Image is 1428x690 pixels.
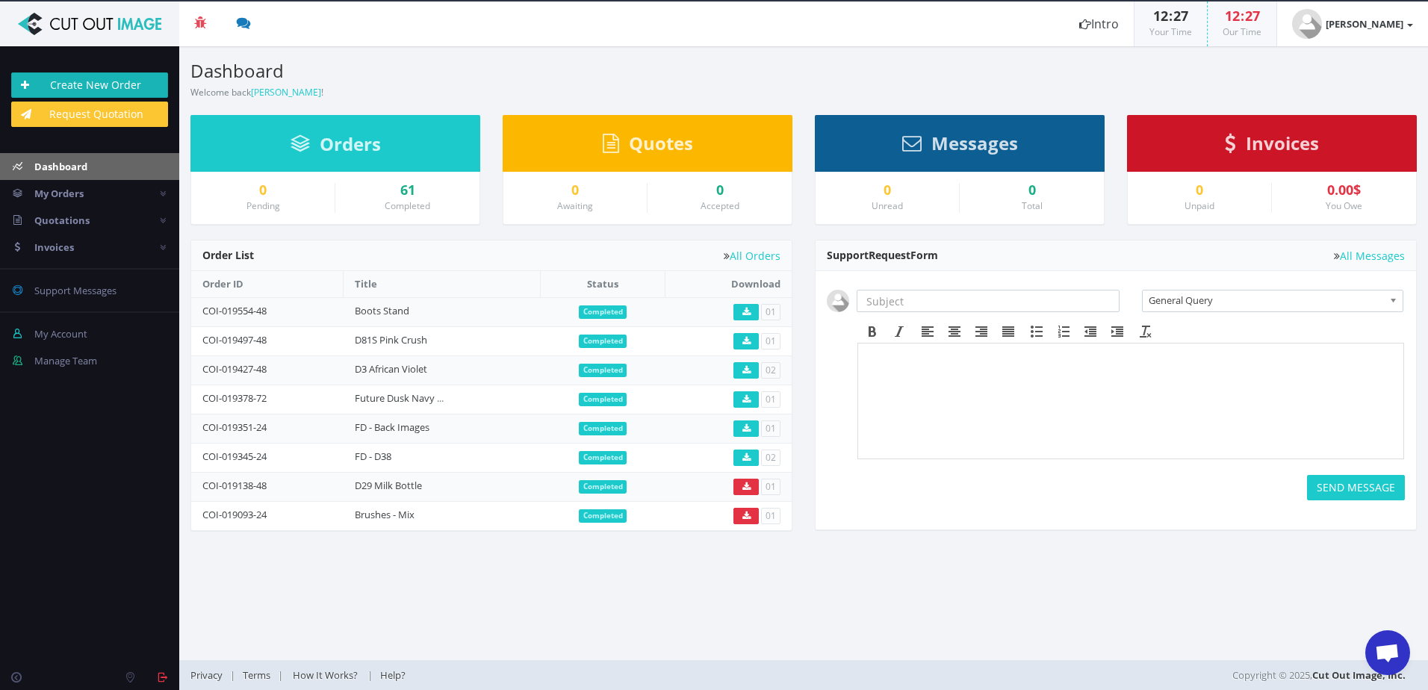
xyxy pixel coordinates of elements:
[344,271,541,297] th: Title
[579,393,627,406] span: Completed
[202,333,267,346] a: COI-019497-48
[1173,7,1188,25] span: 27
[1245,7,1260,25] span: 27
[902,140,1018,153] a: Messages
[971,183,1093,198] div: 0
[1277,1,1428,46] a: [PERSON_NAME]
[857,290,1120,312] input: Subject
[34,187,84,200] span: My Orders
[579,509,627,523] span: Completed
[1064,1,1134,46] a: Intro
[202,508,267,521] a: COI-019093-24
[541,271,665,297] th: Status
[579,422,627,435] span: Completed
[1077,322,1104,341] div: Decrease indent
[355,362,427,376] a: D3 African Violet
[1312,668,1406,682] a: Cut Out Image, Inc.
[347,183,468,198] a: 61
[11,13,168,35] img: Cut Out Image
[603,140,693,153] a: Quotes
[724,250,780,261] a: All Orders
[858,344,1403,459] iframe: Rich Text Area. Press ALT-F9 for menu. Press ALT-F10 for toolbar. Press ALT-0 for help
[34,327,87,341] span: My Account
[1292,9,1322,39] img: user_default.jpg
[1240,7,1245,25] span: :
[1232,668,1406,683] span: Copyright © 2025,
[320,131,381,156] span: Orders
[579,364,627,377] span: Completed
[827,183,948,198] a: 0
[931,131,1018,155] span: Messages
[886,322,913,341] div: Italic
[1023,322,1050,341] div: Bullet list
[202,362,267,376] a: COI-019427-48
[355,450,391,463] a: FD - D38
[1050,322,1077,341] div: Numbered list
[293,668,358,682] span: How It Works?
[34,214,90,227] span: Quotations
[202,420,267,434] a: COI-019351-24
[355,420,429,434] a: FD - Back Images
[291,140,381,154] a: Orders
[872,199,903,212] small: Unread
[1022,199,1043,212] small: Total
[190,660,1008,690] div: | | |
[659,183,780,198] a: 0
[914,322,941,341] div: Align left
[202,304,267,317] a: COI-019554-48
[665,271,792,297] th: Download
[1153,7,1168,25] span: 12
[579,335,627,348] span: Completed
[11,72,168,98] a: Create New Order
[1283,183,1405,198] div: 0.00$
[827,290,849,312] img: user_default.jpg
[11,102,168,127] a: Request Quotation
[1225,7,1240,25] span: 12
[1104,322,1131,341] div: Increase indent
[34,354,97,367] span: Manage Team
[355,333,427,346] a: D81S Pink Crush
[1326,199,1362,212] small: You Owe
[283,668,367,682] a: How It Works?
[1223,25,1261,38] small: Our Time
[1185,199,1214,212] small: Unpaid
[1168,7,1173,25] span: :
[995,322,1022,341] div: Justify
[202,248,254,262] span: Order List
[859,322,886,341] div: Bold
[579,480,627,494] span: Completed
[515,183,636,198] a: 0
[34,240,74,254] span: Invoices
[579,305,627,319] span: Completed
[701,199,739,212] small: Accepted
[827,248,938,262] span: Support Form
[191,271,344,297] th: Order ID
[202,450,267,463] a: COI-019345-24
[355,508,415,521] a: Brushes - Mix
[235,668,278,682] a: Terms
[202,391,267,405] a: COI-019378-72
[1132,322,1159,341] div: Clear formatting
[246,199,280,212] small: Pending
[1139,183,1260,198] a: 0
[190,61,792,81] h3: Dashboard
[1246,131,1319,155] span: Invoices
[1326,17,1403,31] strong: [PERSON_NAME]
[355,304,409,317] a: Boots Stand
[355,479,422,492] a: D29 Milk Bottle
[941,322,968,341] div: Align center
[202,183,323,198] div: 0
[190,86,323,99] small: Welcome back !
[355,391,484,405] a: Future Dusk Navy and extras
[251,86,321,99] a: [PERSON_NAME]
[1149,25,1192,38] small: Your Time
[557,199,593,212] small: Awaiting
[579,451,627,464] span: Completed
[202,479,267,492] a: COI-019138-48
[968,322,995,341] div: Align right
[1334,250,1405,261] a: All Messages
